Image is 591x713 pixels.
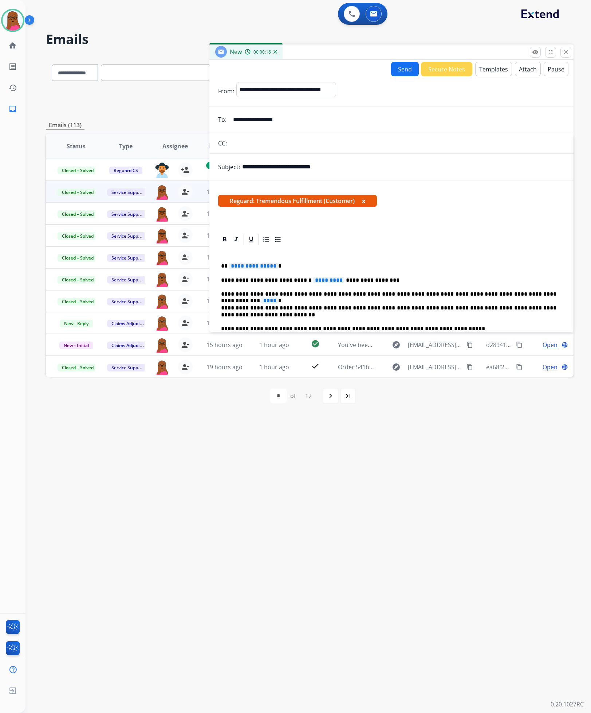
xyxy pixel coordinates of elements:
span: New [230,48,242,56]
span: You've been assigned a new service order: 9bcf6852-981c-40cb-a470-2a502f0a1a4c [338,341,564,349]
span: Type [119,142,133,151]
span: Reguard CS [109,167,142,174]
span: 14 hours ago [206,210,243,218]
button: Send [391,62,419,76]
span: Closed – Solved [58,232,98,240]
span: Closed – Solved [58,276,98,284]
span: Closed – Solved [58,188,98,196]
mat-icon: person_remove [181,340,190,349]
span: Claims Adjudication [107,342,157,349]
div: 12 [299,389,318,403]
span: 13 hours ago [206,275,243,283]
div: Bullet List [272,234,283,245]
mat-icon: home [8,41,17,50]
mat-icon: explore [392,363,401,371]
mat-icon: person_remove [181,297,190,305]
mat-icon: content_copy [516,364,523,370]
mat-icon: list_alt [8,62,17,71]
span: 18 hours ago [206,253,243,261]
mat-icon: navigate_next [326,391,335,400]
div: Underline [246,234,257,245]
img: agent-avatar [155,338,169,353]
span: Closed – Solved [58,364,98,371]
mat-icon: person_remove [181,253,190,262]
div: of [290,391,296,400]
p: Emails (113) [46,121,84,130]
mat-icon: close [563,49,569,55]
img: avatar [3,10,23,31]
mat-icon: content_copy [516,342,523,348]
img: agent-avatar [155,360,169,375]
span: [EMAIL_ADDRESS][DOMAIN_NAME] [408,340,463,349]
span: Service Support [107,232,149,240]
span: Closed – Solved [58,167,98,174]
img: agent-avatar [155,206,169,222]
mat-icon: content_copy [466,364,473,370]
span: Reguard: Tremendous Fulfillment (Customer) [218,195,377,207]
button: Pause [544,62,568,76]
span: Service Support [107,364,149,371]
span: Service Support [107,298,149,305]
mat-icon: remove_red_eye [532,49,539,55]
span: Service Support [107,188,149,196]
mat-icon: inbox [8,105,17,113]
span: Closed – Solved [58,254,98,262]
button: Secure Notes [421,62,472,76]
img: agent-avatar [155,228,169,243]
span: 19 hours ago [206,363,243,371]
span: Closed – Solved [58,298,98,305]
span: 1 hour ago [259,341,289,349]
span: 15 hours ago [206,341,243,349]
mat-icon: person_remove [181,187,190,196]
div: Ordered List [261,234,272,245]
img: agent-avatar [155,184,169,200]
span: Open [543,340,557,349]
mat-icon: person_remove [181,275,190,284]
span: Open [543,363,557,371]
span: Order 541bf302-4355-4fca-8c13-156395d671c9 [338,363,465,371]
mat-icon: person_add [181,165,190,174]
span: 16 hours ago [206,319,243,327]
span: 1 hour ago [259,363,289,371]
span: 14 hours ago [206,231,243,239]
p: Subject: [218,163,240,171]
mat-icon: person_remove [181,319,190,327]
span: Claims Adjudication [107,320,157,327]
span: Service Support [107,210,149,218]
span: 00:00:16 [253,49,271,55]
button: x [362,196,365,205]
mat-icon: check_circle [311,339,320,348]
mat-icon: person_remove [181,363,190,371]
span: Status [67,142,86,151]
span: Assignee [162,142,188,151]
span: Service Support [107,276,149,284]
button: Templates [475,62,512,76]
img: agent-avatar [155,272,169,287]
span: Closed – Solved [58,210,98,218]
img: agent-avatar [155,294,169,309]
p: CC: [218,139,227,148]
span: 14 hours ago [206,188,243,196]
mat-icon: language [562,342,568,348]
mat-icon: fullscreen [547,49,554,55]
span: 16 hours ago [206,297,243,305]
p: To: [218,115,226,124]
mat-icon: content_copy [466,342,473,348]
span: New - Reply [60,320,93,327]
span: New - Initial [59,342,93,349]
mat-icon: history [8,83,17,92]
img: agent-avatar [155,316,169,331]
p: 0.20.1027RC [551,700,584,709]
mat-icon: last_page [344,391,352,400]
span: [EMAIL_ADDRESS][DOMAIN_NAME] [408,363,463,371]
mat-icon: explore [392,340,401,349]
mat-icon: language [562,364,568,370]
h2: Emails [46,32,574,47]
img: agent-avatar [155,163,169,178]
p: From: [218,87,234,96]
p: New [206,162,221,169]
img: agent-avatar [155,250,169,265]
span: Initial Date [208,142,241,151]
span: Service Support [107,254,149,262]
button: Attach [515,62,541,76]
